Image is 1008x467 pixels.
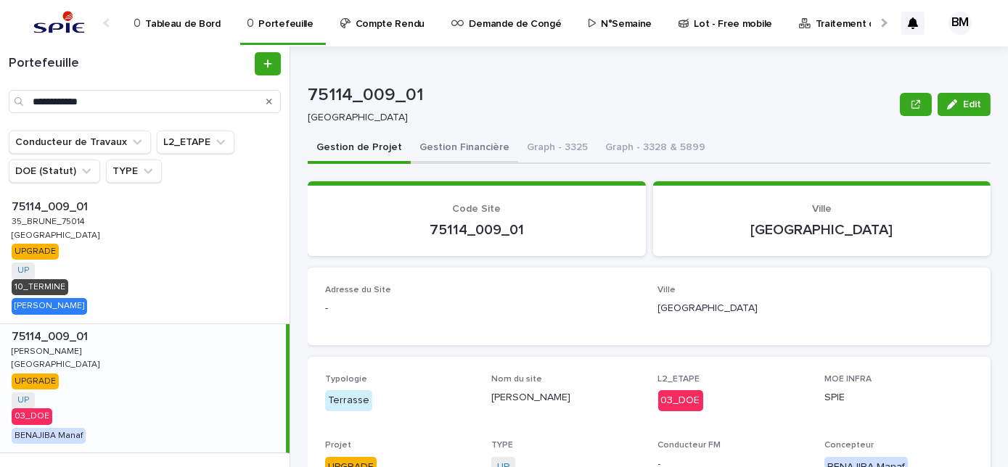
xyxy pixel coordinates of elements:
[812,204,832,214] span: Ville
[963,99,981,109] span: Edit
[658,441,721,450] span: Conducteur FM
[824,441,874,450] span: Concepteur
[308,85,894,106] p: 75114_009_01
[671,221,974,239] p: [GEOGRAPHIC_DATA]
[9,90,281,113] input: Search
[12,408,52,424] div: 03_DOE
[157,131,234,154] button: L2_ETAPE
[325,301,641,316] p: -
[325,441,351,450] span: Projet
[597,133,714,164] button: Graph - 3328 & 5899
[12,244,59,260] div: UPGRADE
[106,160,162,183] button: TYPE
[938,93,991,116] button: Edit
[12,344,84,357] p: [PERSON_NAME]
[658,286,676,294] span: Ville
[411,133,518,164] button: Gestion Financière
[325,286,391,294] span: Adresse du Site
[491,390,640,405] p: [PERSON_NAME]
[12,214,88,227] p: 35_BRUNE_75014
[12,327,91,344] p: 75114_009_01
[658,390,703,411] div: 03_DOE
[9,56,252,72] h1: Portefeuille
[491,375,542,384] span: Nom du site
[12,228,102,241] p: [GEOGRAPHIC_DATA]
[17,265,29,276] a: UP
[9,131,151,154] button: Conducteur de Travaux
[29,9,89,38] img: svstPd6MQfCT1uX1QGkG
[308,133,411,164] button: Gestion de Projet
[452,204,501,214] span: Code Site
[12,279,68,295] div: 10_TERMINE
[824,390,973,405] p: SPIE
[491,441,513,450] span: TYPE
[658,301,974,316] p: [GEOGRAPHIC_DATA]
[12,357,102,370] p: [GEOGRAPHIC_DATA]
[325,390,372,411] div: Terrasse
[9,160,100,183] button: DOE (Statut)
[824,375,872,384] span: MOE INFRA
[17,395,29,405] a: UP
[12,428,86,444] div: BENAJIBA Manaf
[948,12,972,35] div: BM
[12,197,91,214] p: 75114_009_01
[325,375,367,384] span: Typologie
[308,112,888,124] p: [GEOGRAPHIC_DATA]
[325,221,628,239] p: 75114_009_01
[12,373,59,389] div: UPGRADE
[518,133,597,164] button: Graph - 3325
[658,375,700,384] span: L2_ETAPE
[12,298,87,314] div: [PERSON_NAME]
